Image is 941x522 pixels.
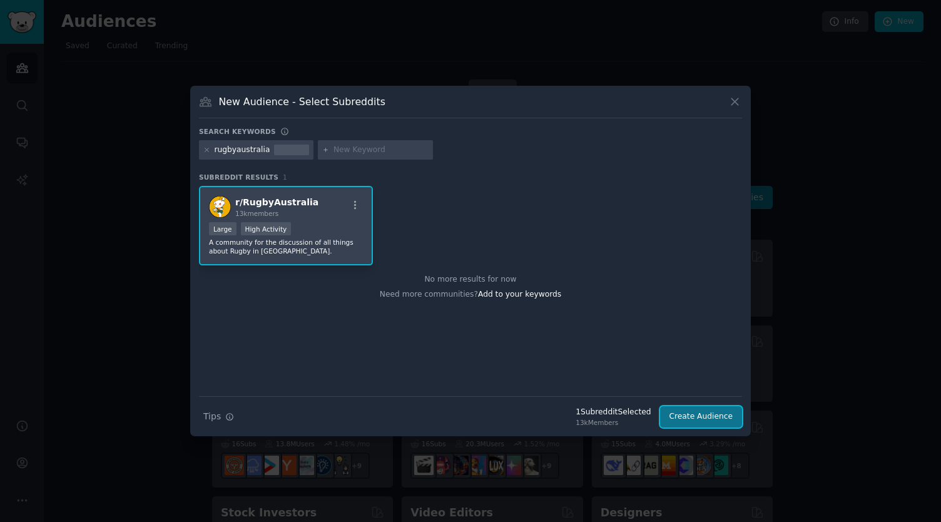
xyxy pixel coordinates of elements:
[199,285,742,300] div: Need more communities?
[333,145,429,156] input: New Keyword
[209,196,231,218] img: RugbyAustralia
[576,407,651,418] div: 1 Subreddit Selected
[576,418,651,427] div: 13k Members
[215,145,270,156] div: rugbyaustralia
[209,238,363,255] p: A community for the discussion of all things about Rugby in [GEOGRAPHIC_DATA].
[209,222,237,235] div: Large
[660,406,743,427] button: Create Audience
[241,222,292,235] div: High Activity
[235,197,318,207] span: r/ RugbyAustralia
[235,210,278,217] span: 13k members
[199,127,276,136] h3: Search keywords
[219,95,385,108] h3: New Audience - Select Subreddits
[203,410,221,423] span: Tips
[199,406,238,427] button: Tips
[199,173,278,182] span: Subreddit Results
[283,173,287,181] span: 1
[199,274,742,285] div: No more results for now
[478,290,561,299] span: Add to your keywords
